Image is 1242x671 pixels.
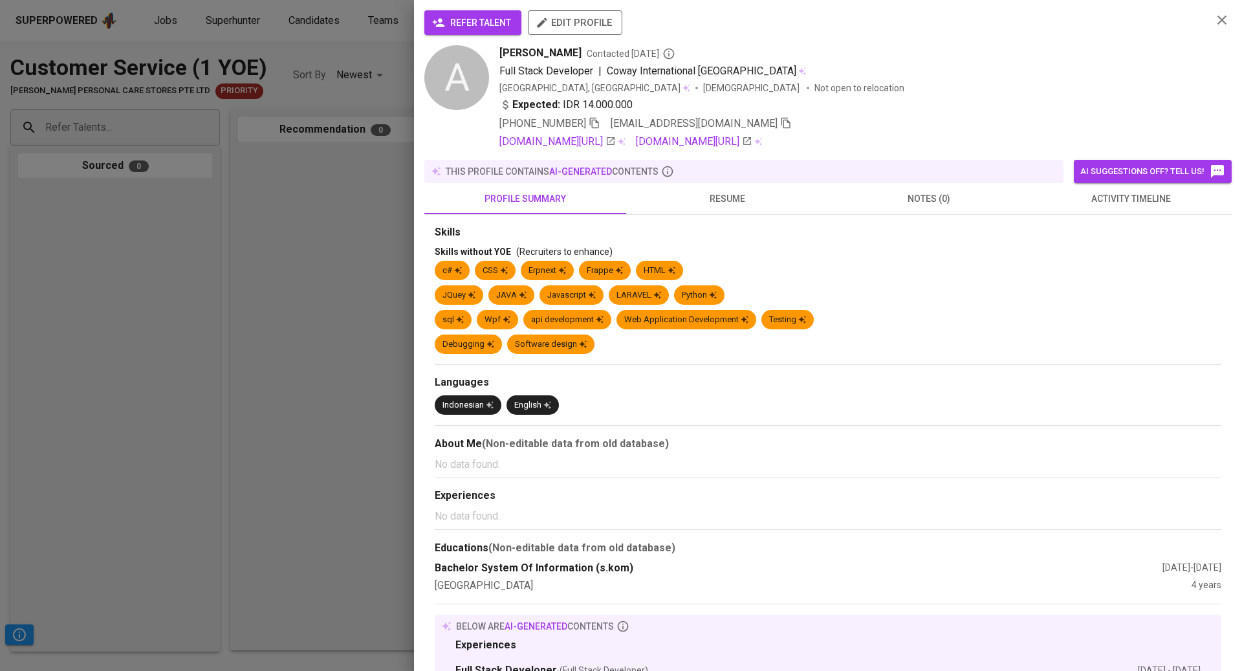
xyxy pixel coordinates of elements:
[624,314,748,326] div: Web Application Development
[442,399,494,412] div: Indonesian
[442,265,462,277] div: c#
[446,165,659,178] p: this profile contains contents
[442,338,494,351] div: Debugging
[528,265,566,277] div: Erpnext
[528,17,622,27] a: edit profile
[435,509,1221,524] p: No data found.
[547,289,596,302] div: Javascript
[499,97,633,113] div: IDR 14.000.000
[636,134,752,149] a: [DOMAIN_NAME][URL]
[435,225,1221,240] div: Skills
[836,191,1022,207] span: notes (0)
[703,82,801,94] span: [DEMOGRAPHIC_DATA]
[549,166,612,177] span: AI-generated
[499,65,593,77] span: Full Stack Developer
[1074,160,1232,183] button: AI suggestions off? Tell us!
[515,338,587,351] div: Software design
[499,117,586,129] span: [PHONE_NUMBER]
[499,82,690,94] div: [GEOGRAPHIC_DATA], [GEOGRAPHIC_DATA]
[512,97,560,113] b: Expected:
[435,457,1221,472] p: No data found.
[587,47,675,60] span: Contacted [DATE]
[499,134,616,149] a: [DOMAIN_NAME][URL]
[682,289,717,302] div: Python
[607,65,796,77] span: Coway International [GEOGRAPHIC_DATA]
[814,82,904,94] p: Not open to relocation
[644,265,675,277] div: HTML
[435,436,1221,452] div: About Me
[538,14,612,31] span: edit profile
[424,10,521,35] button: refer talent
[587,265,623,277] div: Frappe
[531,314,604,326] div: api development
[482,437,669,450] b: (Non-editable data from old database)
[1080,164,1225,179] span: AI suggestions off? Tell us!
[442,289,475,302] div: JQuey
[435,540,1221,556] div: Educations
[435,561,1162,576] div: Bachelor System Of Information (s.kom)
[516,247,613,257] span: (Recruiters to enhance)
[435,247,511,257] span: Skills without YOE
[499,45,582,61] span: [PERSON_NAME]
[483,265,508,277] div: CSS
[496,289,527,302] div: JAVA
[435,578,1192,593] div: [GEOGRAPHIC_DATA]
[598,63,602,79] span: |
[505,621,567,632] span: AI-generated
[528,10,622,35] button: edit profile
[435,15,511,31] span: refer talent
[456,620,614,633] p: below are contents
[634,191,820,207] span: resume
[435,375,1221,390] div: Languages
[1038,191,1224,207] span: activity timeline
[1162,562,1221,573] span: [DATE] - [DATE]
[455,638,1201,653] div: Experiences
[769,314,806,326] div: Testing
[435,489,1221,503] div: Experiences
[616,289,661,302] div: LARAVEL
[442,314,464,326] div: sql
[432,191,618,207] span: profile summary
[611,117,778,129] span: [EMAIL_ADDRESS][DOMAIN_NAME]
[485,314,510,326] div: Wpf
[488,542,675,554] b: (Non-editable data from old database)
[662,47,675,60] svg: By Philippines recruiter
[424,45,489,110] div: A
[1192,578,1221,593] div: 4 years
[514,399,551,412] div: English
